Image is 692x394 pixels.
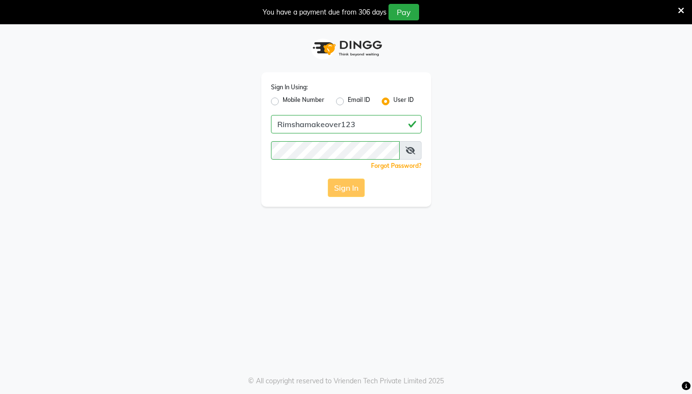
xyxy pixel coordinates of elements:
input: Username [271,115,422,133]
button: Pay [388,4,419,20]
label: Mobile Number [283,96,324,107]
label: Sign In Using: [271,83,308,92]
img: logo1.svg [307,34,385,63]
input: Username [271,141,400,160]
label: User ID [393,96,414,107]
label: Email ID [348,96,370,107]
a: Forgot Password? [371,162,422,169]
div: You have a payment due from 306 days [263,7,387,17]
